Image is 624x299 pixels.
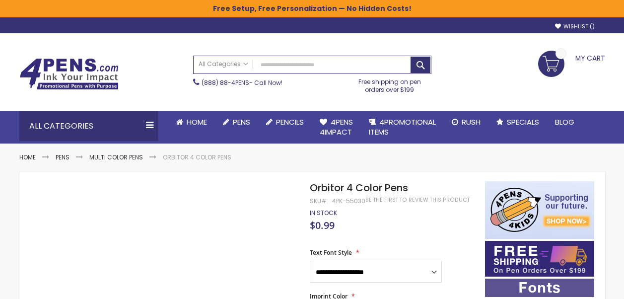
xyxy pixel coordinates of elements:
[187,117,207,127] span: Home
[555,23,595,30] a: Wishlist
[547,111,582,133] a: Blog
[276,117,304,127] span: Pencils
[310,219,335,232] span: $0.99
[56,153,69,161] a: Pens
[168,111,215,133] a: Home
[485,241,594,277] img: Free shipping on orders over $199
[555,117,574,127] span: Blog
[332,197,365,205] div: 4PK-55030
[462,117,481,127] span: Rush
[202,78,249,87] a: (888) 88-4PENS
[199,60,248,68] span: All Categories
[202,78,282,87] span: - Call Now!
[369,117,436,137] span: 4PROMOTIONAL ITEMS
[444,111,488,133] a: Rush
[310,248,352,257] span: Text Font Style
[361,111,444,144] a: 4PROMOTIONALITEMS
[89,153,143,161] a: Multi Color Pens
[258,111,312,133] a: Pencils
[163,153,231,161] li: Orbitor 4 Color Pens
[233,117,250,127] span: Pens
[19,153,36,161] a: Home
[19,111,158,141] div: All Categories
[310,209,337,217] span: In stock
[310,197,328,205] strong: SKU
[19,58,119,90] img: 4Pens Custom Pens and Promotional Products
[507,117,539,127] span: Specials
[310,181,408,195] span: Orbitor 4 Color Pens
[320,117,353,137] span: 4Pens 4impact
[312,111,361,144] a: 4Pens4impact
[215,111,258,133] a: Pens
[365,196,470,204] a: Be the first to review this product
[194,56,253,73] a: All Categories
[310,209,337,217] div: Availability
[485,181,594,239] img: 4pens 4 kids
[488,111,547,133] a: Specials
[348,74,431,94] div: Free shipping on pen orders over $199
